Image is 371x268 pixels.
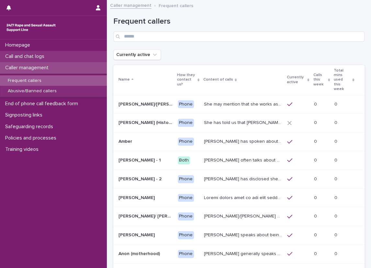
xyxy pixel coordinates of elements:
[314,212,318,219] p: 0
[113,170,365,188] tr: [PERSON_NAME] - 2[PERSON_NAME] - 2 Phone[PERSON_NAME] has disclosed she has survived two rapes, o...
[287,74,306,86] p: Currently active
[3,112,48,118] p: Signposting links
[110,1,152,9] a: Caller management
[314,175,318,182] p: 0
[204,100,284,107] p: She may mention that she works as a Nanny, looking after two children. Abbie / Emily has let us k...
[3,65,54,71] p: Caller management
[113,95,365,114] tr: [PERSON_NAME]/[PERSON_NAME] (Anon/'I don't know'/'I can't remember')[PERSON_NAME]/[PERSON_NAME] (...
[113,188,365,207] tr: [PERSON_NAME][PERSON_NAME] PhoneLoremi dolors amet co adi elit seddo eiu tempor in u labor et dol...
[204,231,284,238] p: Caller speaks about being raped and abused by the police and her ex-husband of 20 years. She has ...
[113,31,365,42] input: Search
[159,2,193,9] p: Frequent callers
[334,119,339,126] p: 0
[3,146,44,152] p: Training videos
[178,100,194,108] div: Phone
[314,231,318,238] p: 0
[178,194,194,202] div: Phone
[314,250,318,257] p: 0
[118,194,156,201] p: [PERSON_NAME]
[334,100,339,107] p: 0
[313,72,326,88] p: Calls this week
[314,138,318,144] p: 0
[204,156,284,163] p: Amy often talks about being raped a night before or 2 weeks ago or a month ago. She also makes re...
[113,226,365,245] tr: [PERSON_NAME][PERSON_NAME] Phone[PERSON_NAME] speaks about being raped and abused by the police a...
[118,156,162,163] p: [PERSON_NAME] - 1
[118,138,133,144] p: Amber
[113,132,365,151] tr: AmberAmber Phone[PERSON_NAME] has spoken about multiple experiences of [MEDICAL_DATA]. [PERSON_NA...
[118,100,174,107] p: Abbie/Emily (Anon/'I don't know'/'I can't remember')
[118,175,163,182] p: [PERSON_NAME] - 2
[3,42,35,48] p: Homepage
[204,175,284,182] p: Amy has disclosed she has survived two rapes, one in the UK and the other in Australia in 2013. S...
[5,21,57,34] img: rhQMoQhaT3yELyF149Cw
[118,212,174,219] p: [PERSON_NAME]/ [PERSON_NAME]
[118,119,174,126] p: Alison (Historic Plan)
[334,175,339,182] p: 0
[204,250,284,257] p: Caller generally speaks conversationally about many different things in her life and rarely speak...
[118,231,156,238] p: [PERSON_NAME]
[177,72,196,88] p: How they contact us?
[3,135,62,141] p: Policies and processes
[3,124,58,130] p: Safeguarding records
[113,114,365,132] tr: [PERSON_NAME] (Historic Plan)[PERSON_NAME] (Historic Plan) PhoneShe has told us that [PERSON_NAME...
[178,138,194,146] div: Phone
[334,67,351,93] p: Total mins used this week
[178,212,194,220] div: Phone
[178,231,194,239] div: Phone
[204,194,284,201] p: Andrew shared that he has been raped and beaten by a group of men in or near his home twice withi...
[113,244,365,263] tr: Anon (motherhood)Anon (motherhood) Phone[PERSON_NAME] generally speaks conversationally about man...
[314,100,318,107] p: 0
[314,194,318,201] p: 0
[118,250,161,257] p: Anon (motherhood)
[178,175,194,183] div: Phone
[178,119,194,127] div: Phone
[334,194,339,201] p: 0
[113,207,365,226] tr: [PERSON_NAME]/ [PERSON_NAME][PERSON_NAME]/ [PERSON_NAME] Phone[PERSON_NAME]/[PERSON_NAME] often t...
[3,101,83,107] p: End of phone call feedback form
[3,88,62,94] p: Abusive/Banned callers
[204,119,284,126] p: She has told us that Prince Andrew was involved with her abuse. Men from Hollywood (or 'Hollywood...
[334,212,339,219] p: 0
[334,231,339,238] p: 0
[178,250,194,258] div: Phone
[314,119,318,126] p: 0
[113,50,161,60] button: Currently active
[113,17,365,26] h1: Frequent callers
[314,156,318,163] p: 0
[334,250,339,257] p: 0
[178,156,190,164] div: Both
[204,138,284,144] p: Amber has spoken about multiple experiences of sexual abuse. Amber told us she is now 18 (as of 0...
[113,151,365,170] tr: [PERSON_NAME] - 1[PERSON_NAME] - 1 Both[PERSON_NAME] often talks about being raped a night before...
[3,78,47,84] p: Frequent callers
[203,76,233,83] p: Content of calls
[118,76,130,83] p: Name
[334,156,339,163] p: 0
[334,138,339,144] p: 0
[3,53,50,60] p: Call and chat logs
[204,212,284,219] p: Anna/Emma often talks about being raped at gunpoint at the age of 13/14 by her ex-partner, aged 1...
